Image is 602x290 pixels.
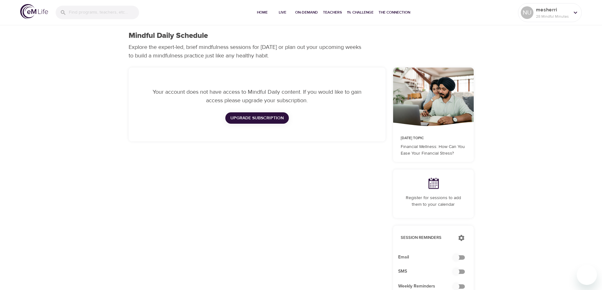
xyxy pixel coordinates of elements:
[536,14,569,19] p: 28 Mindful Minutes
[295,9,318,16] span: On-Demand
[398,283,459,290] span: Weekly Reminders
[401,144,466,157] p: Financial Wellness: How Can You Ease Your Financial Stress?
[275,9,290,16] span: Live
[401,135,466,141] p: [DATE] Topic
[225,112,289,124] button: Upgrade Subscription
[398,268,459,275] span: SMS
[129,31,208,40] h1: Mindful Daily Schedule
[230,114,284,122] span: Upgrade Subscription
[323,9,342,16] span: Teachers
[577,265,597,285] iframe: Button to launch messaging window
[398,254,459,261] span: Email
[401,195,466,208] p: Register for sessions to add them to your calendar
[255,9,270,16] span: Home
[379,9,410,16] span: The Connection
[401,235,452,241] p: Session Reminders
[20,4,48,19] img: logo
[347,9,374,16] span: 1% Challenge
[536,6,569,14] p: mesherri
[521,6,533,19] div: NU
[129,43,366,60] p: Explore the expert-led, brief mindfulness sessions for [DATE] or plan out your upcoming weeks to ...
[69,6,139,19] input: Find programs, teachers, etc...
[149,88,365,105] p: Your account does not have access to Mindful Daily content. If you would like to gain access plea...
